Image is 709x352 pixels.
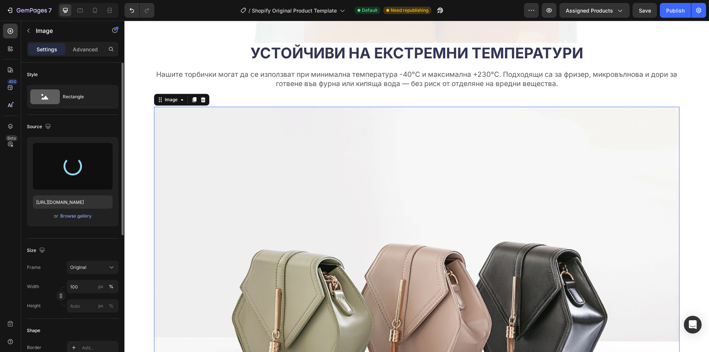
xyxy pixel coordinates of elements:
[63,88,108,105] div: Rectangle
[124,21,709,352] iframe: Design area
[96,301,105,310] button: %
[684,316,702,334] div: Open Intercom Messenger
[39,76,55,82] div: Image
[70,264,86,271] span: Original
[48,6,52,15] p: 7
[7,79,18,85] div: 450
[566,7,613,14] span: Assigned Products
[639,7,651,14] span: Save
[666,7,685,14] div: Publish
[82,345,117,351] div: Add...
[27,303,41,309] label: Height
[633,3,657,18] button: Save
[27,344,41,351] div: Border
[124,3,154,18] div: Undo/Redo
[107,282,116,291] button: px
[109,303,113,309] div: %
[37,45,57,53] p: Settings
[67,280,119,293] input: px%
[33,195,113,209] input: https://example.com/image.jpg
[54,212,58,221] span: or
[67,261,119,274] button: Original
[252,7,337,14] span: Shopify Original Product Template
[27,246,47,256] div: Size
[660,3,691,18] button: Publish
[27,264,41,271] label: Frame
[391,7,428,14] span: Need republishing
[3,3,55,18] button: 7
[98,303,103,309] div: px
[98,283,103,290] div: px
[60,212,92,220] button: Browse gallery
[109,283,113,290] div: %
[559,3,630,18] button: Assigned Products
[27,283,39,290] label: Width
[73,45,98,53] p: Advanced
[6,135,18,141] div: Beta
[362,7,377,14] span: Default
[27,122,52,132] div: Source
[27,327,40,334] div: Shape
[96,282,105,291] button: %
[249,7,250,14] span: /
[27,71,38,78] div: Style
[107,301,116,310] button: px
[67,299,119,312] input: px%
[36,26,99,35] p: Image
[60,213,92,219] div: Browse gallery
